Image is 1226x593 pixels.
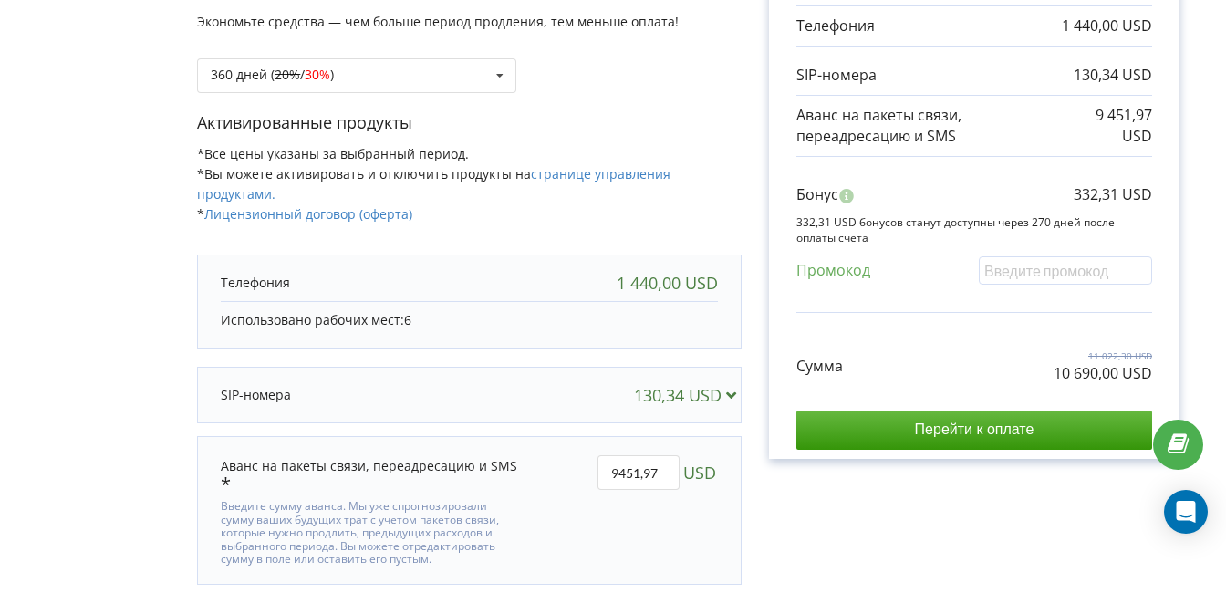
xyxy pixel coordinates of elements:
p: 332,31 USD [1074,184,1152,205]
span: USD [683,455,716,490]
p: Аванс на пакеты связи, переадресацию и SMS [796,105,1075,147]
p: Бонус [796,184,838,205]
div: 1 440,00 USD [617,274,718,292]
div: Open Intercom Messenger [1164,490,1208,534]
p: SIP-номера [221,386,291,404]
s: 20% [275,66,300,83]
input: Перейти к оплате [796,411,1152,449]
p: SIP-номера [796,65,877,86]
span: 6 [404,311,411,328]
p: 10 690,00 USD [1054,363,1152,384]
p: 130,34 USD [1074,65,1152,86]
p: 11 022,30 USD [1054,349,1152,362]
span: *Вы можете активировать и отключить продукты на [197,165,670,203]
p: 1 440,00 USD [1062,16,1152,36]
p: Сумма [796,356,843,377]
p: Телефония [796,16,875,36]
a: Лицензионный договор (оферта) [204,205,412,223]
span: 30% [305,66,330,83]
input: Введите промокод [979,256,1152,285]
span: *Все цены указаны за выбранный период. [197,145,469,162]
p: 9 451,97 USD [1075,105,1152,147]
div: Аванс на пакеты связи, переадресацию и SMS [221,455,522,495]
div: 360 дней ( / ) [211,68,334,81]
span: Экономьте средства — чем больше период продления, тем меньше оплата! [197,13,679,30]
div: 130,34 USD [634,386,744,404]
p: 332,31 USD бонусов станут доступны через 270 дней после оплаты счета [796,214,1152,245]
p: Использовано рабочих мест: [221,311,718,329]
p: Активированные продукты [197,111,742,135]
p: Телефония [221,274,290,292]
div: Введите сумму аванса. Мы уже спрогнозировали сумму ваших будущих трат с учетом пакетов связи, кот... [221,495,522,566]
p: Промокод [796,260,870,281]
